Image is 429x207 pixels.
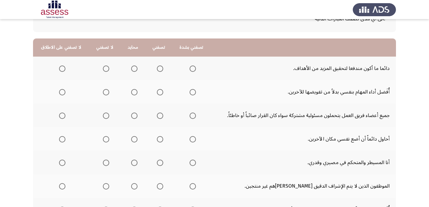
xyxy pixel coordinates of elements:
td: جميع أعضاء فريق العمل يتحملون مسئولية مشتركة سواء كان القرار صائباً أو خاطئاً. [211,104,396,127]
mat-radio-group: Select an option [187,110,196,121]
mat-radio-group: Select an option [129,181,137,191]
th: لا تصفني [89,38,121,57]
mat-radio-group: Select an option [100,181,109,191]
mat-radio-group: Select an option [100,157,109,168]
th: تصفني [145,38,172,57]
img: Assess Talent Management logo [353,1,396,18]
th: محايد [120,38,145,57]
mat-radio-group: Select an option [57,157,65,168]
img: Assessment logo of Leadership Styles [33,1,76,18]
th: تصفني بشدة [172,38,211,57]
mat-radio-group: Select an option [129,63,137,74]
mat-radio-group: Select an option [129,110,137,121]
mat-radio-group: Select an option [129,86,137,97]
mat-radio-group: Select an option [187,63,196,74]
mat-radio-group: Select an option [187,134,196,144]
td: أنا المسيطر والمتحكم في مصيري وقدري. [211,151,396,174]
mat-radio-group: Select an option [187,157,196,168]
mat-radio-group: Select an option [154,134,163,144]
mat-radio-group: Select an option [129,157,137,168]
mat-radio-group: Select an option [154,157,163,168]
mat-radio-group: Select an option [154,86,163,97]
mat-radio-group: Select an option [57,86,65,97]
mat-radio-group: Select an option [187,86,196,97]
td: دائما ما أكون مندفعا لتحقيق المزيد من الأهداف. [211,57,396,80]
td: أحاول دائماً أن أضع نفسي مكان الآخرين. [211,127,396,151]
mat-radio-group: Select an option [100,110,109,121]
td: أُفَضل أداء المهام بنفسي بدلاً من تفويضها للآخرين. [211,80,396,104]
mat-radio-group: Select an option [154,110,163,121]
mat-radio-group: Select an option [154,181,163,191]
mat-radio-group: Select an option [100,134,109,144]
mat-radio-group: Select an option [57,134,65,144]
mat-radio-group: Select an option [100,86,109,97]
mat-radio-group: Select an option [57,63,65,74]
mat-radio-group: Select an option [154,63,163,74]
mat-radio-group: Select an option [187,181,196,191]
td: الموظفون الذين لا يتم الإشراف الدقيق [PERSON_NAME]هم غير منتجين. [211,174,396,198]
mat-radio-group: Select an option [100,63,109,74]
mat-radio-group: Select an option [57,110,65,121]
mat-radio-group: Select an option [57,181,65,191]
th: لا تصفني على الاطلاق [33,38,89,57]
mat-radio-group: Select an option [129,134,137,144]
